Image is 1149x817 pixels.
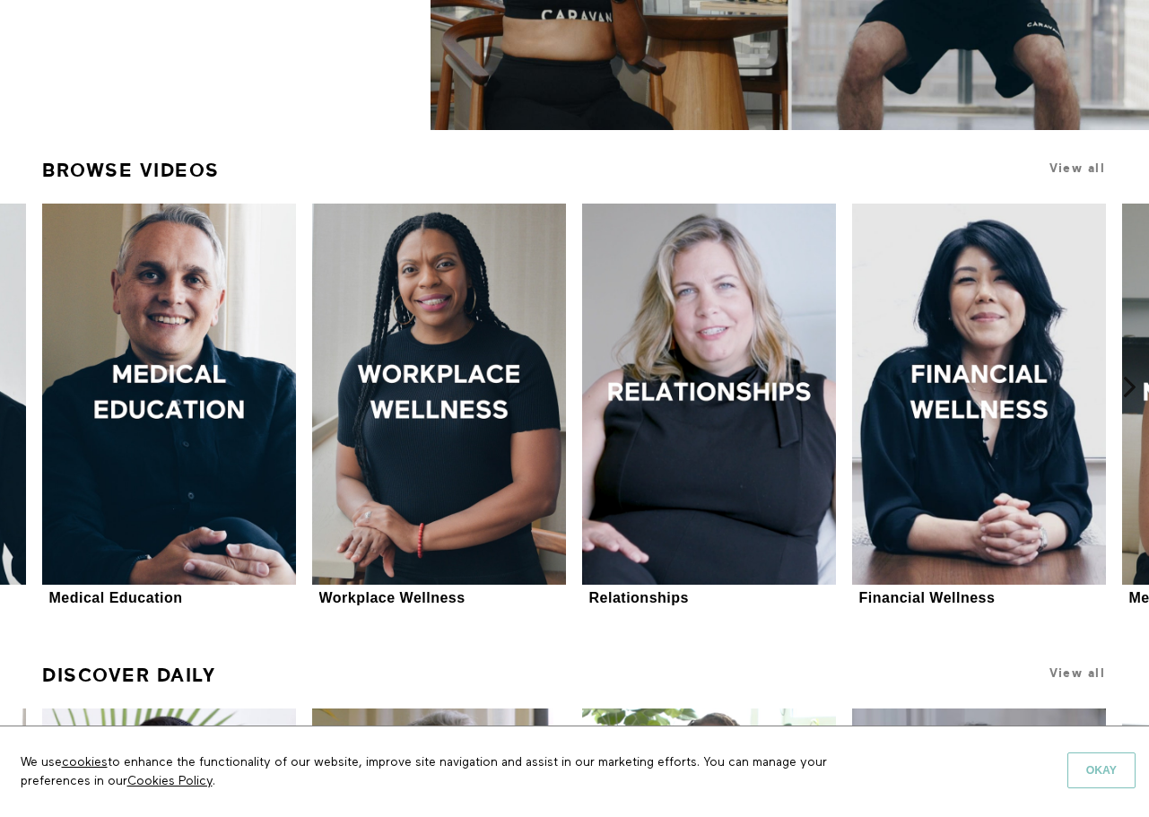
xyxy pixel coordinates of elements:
[49,589,183,606] div: Medical Education
[582,204,836,608] a: RelationshipsRelationships
[312,204,566,608] a: Workplace WellnessWorkplace Wellness
[1049,666,1105,680] a: View all
[589,589,689,606] div: Relationships
[62,756,108,769] a: cookies
[127,775,213,787] a: Cookies Policy
[319,589,466,606] div: Workplace Wellness
[852,204,1106,608] a: Financial WellnessFinancial Wellness
[859,589,996,606] div: Financial Wellness
[1049,161,1105,175] a: View all
[42,656,215,694] a: Discover Daily
[42,204,296,608] a: Medical EducationMedical Education
[7,740,900,804] p: We use to enhance the functionality of our website, improve site navigation and assist in our mar...
[1067,752,1136,788] button: Okay
[42,152,220,189] a: Browse Videos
